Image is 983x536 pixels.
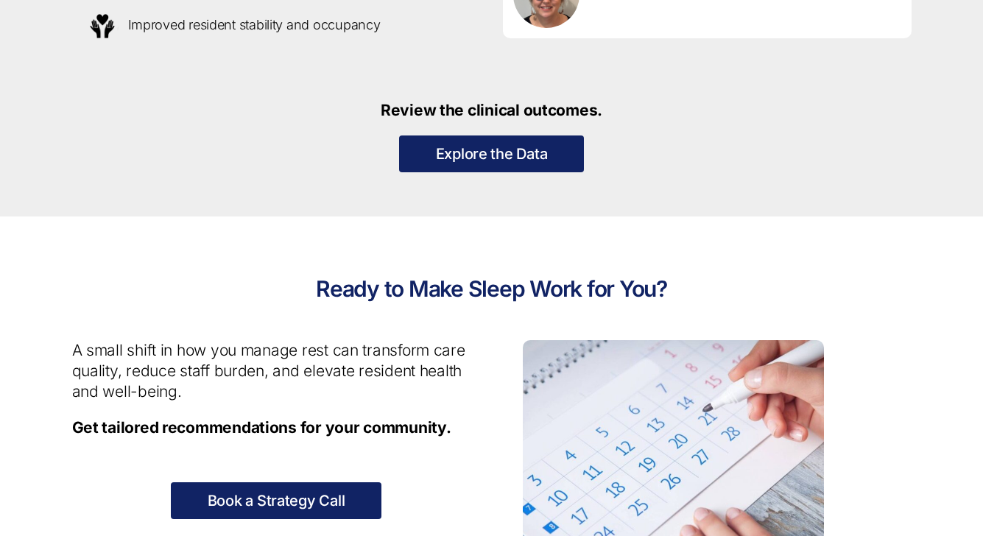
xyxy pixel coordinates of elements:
a: Explore the Data [399,135,585,172]
h2: Ready to Make Sleep Work for You? [72,261,912,318]
span: Last name [420,1,465,13]
span: How did you hear about us? [420,122,539,133]
strong: Get tailored recommendations for your community. [72,418,451,437]
span: Job title [420,62,453,73]
strong: Review the clinical outcomes. [381,101,602,119]
p: Improved resident stability and occupancy [84,7,469,44]
a: Book a Strategy Call [171,482,382,519]
p: A small shift in how you manage rest can transform care quality, reduce staff burden, and elevate... [72,340,481,402]
img: Icon depicting accomplishments [84,7,121,44]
